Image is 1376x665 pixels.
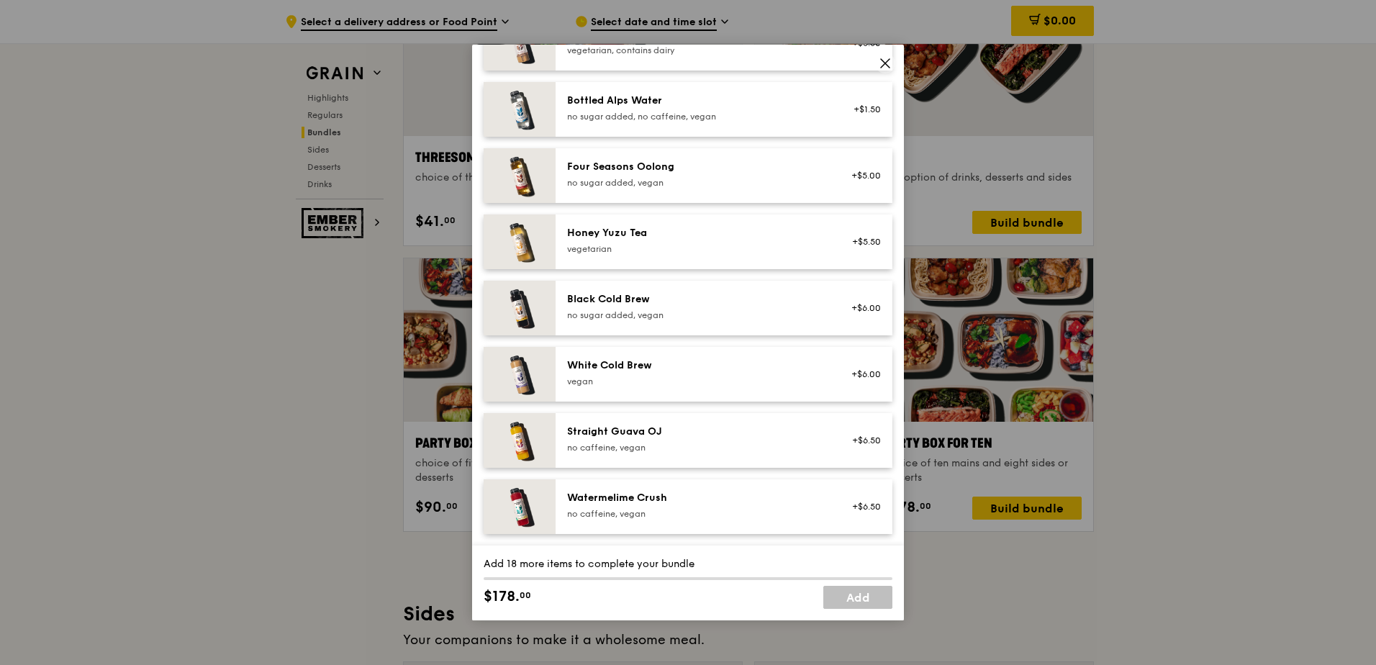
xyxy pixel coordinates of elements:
[484,479,556,534] img: daily_normal_HORZ-watermelime-crush.jpg
[567,111,825,122] div: no sugar added, no caffeine, vegan
[567,491,825,505] div: Watermelime Crush
[843,104,881,115] div: +$1.50
[484,557,892,571] div: Add 18 more items to complete your bundle
[567,243,825,255] div: vegetarian
[567,177,825,189] div: no sugar added, vegan
[484,347,556,402] img: daily_normal_HORZ-white-cold-brew.jpg
[484,148,556,203] img: daily_normal_HORZ-four-seasons-oolong.jpg
[520,589,531,601] span: 00
[843,501,881,512] div: +$6.50
[484,82,556,137] img: daily_normal_HORZ-bottled-alps-water.jpg
[567,292,825,307] div: Black Cold Brew
[567,160,825,174] div: Four Seasons Oolong
[843,368,881,380] div: +$6.00
[484,214,556,269] img: daily_normal_honey-yuzu-tea.jpg
[567,442,825,453] div: no caffeine, vegan
[843,236,881,248] div: +$5.50
[484,586,520,607] span: $178.
[567,376,825,387] div: vegan
[823,586,892,609] a: Add
[567,425,825,439] div: Straight Guava OJ
[567,45,825,56] div: vegetarian, contains dairy
[843,170,881,181] div: +$5.00
[567,508,825,520] div: no caffeine, vegan
[567,309,825,321] div: no sugar added, vegan
[484,281,556,335] img: daily_normal_HORZ-black-cold-brew.jpg
[484,413,556,468] img: daily_normal_HORZ-straight-guava-OJ.jpg
[843,302,881,314] div: +$6.00
[843,435,881,446] div: +$6.50
[567,358,825,373] div: White Cold Brew
[567,226,825,240] div: Honey Yuzu Tea
[567,94,825,108] div: Bottled Alps Water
